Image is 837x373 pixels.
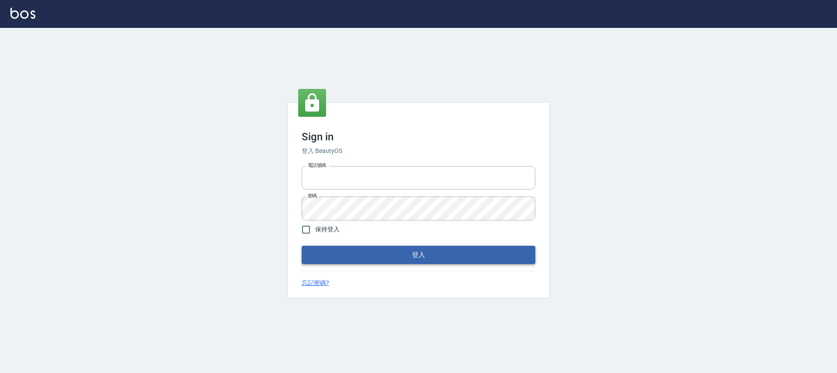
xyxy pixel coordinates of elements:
[302,131,535,143] h3: Sign in
[302,146,535,156] h6: 登入 BeautyOS
[302,246,535,264] button: 登入
[308,162,326,169] label: 電話號碼
[315,225,340,234] span: 保持登入
[10,8,35,19] img: Logo
[308,193,317,199] label: 密碼
[302,278,329,288] a: 忘記密碼?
